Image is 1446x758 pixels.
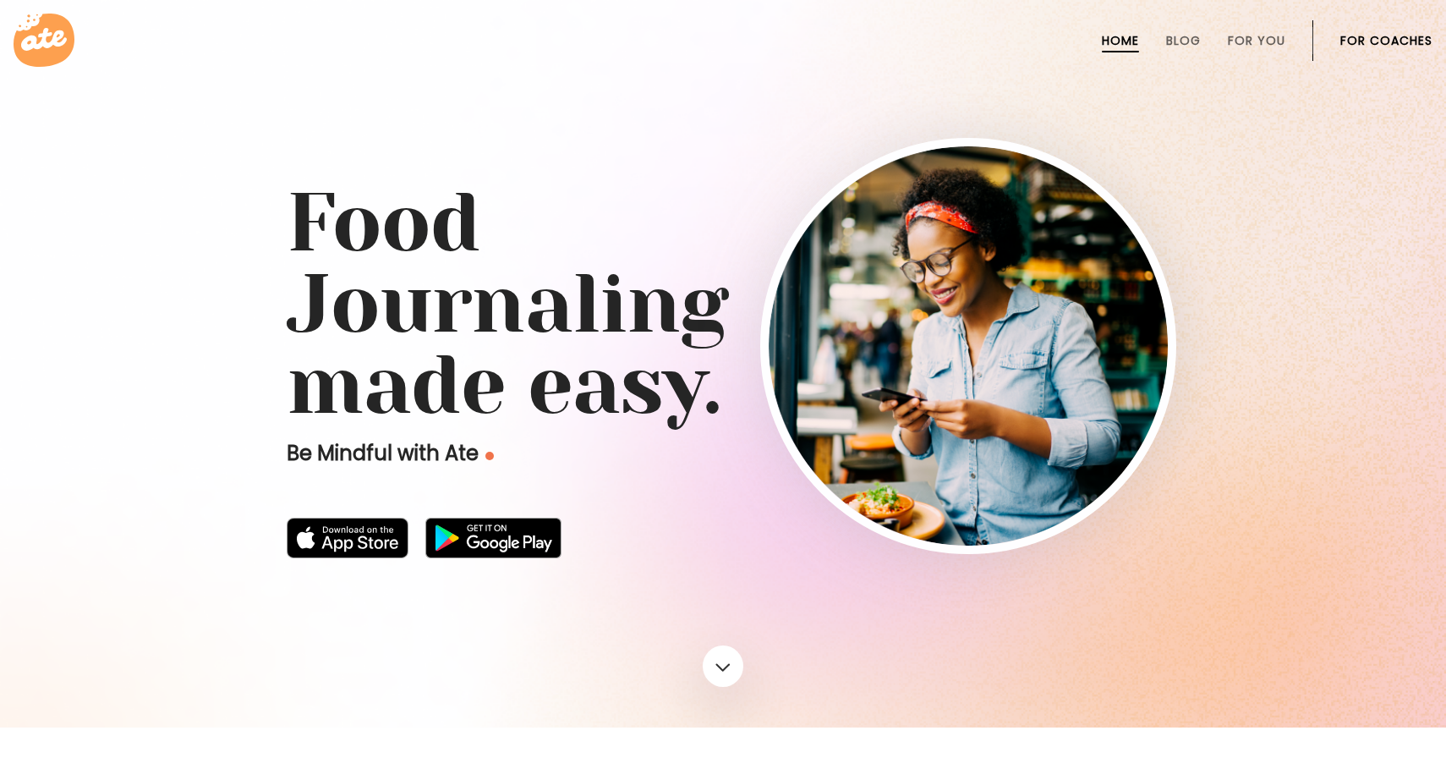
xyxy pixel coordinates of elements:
img: home-hero-img-rounded.png [769,146,1168,546]
img: badge-download-google.png [425,518,561,558]
a: For Coaches [1340,34,1432,47]
a: Home [1102,34,1139,47]
img: badge-download-apple.svg [287,518,408,558]
a: For You [1228,34,1285,47]
p: Be Mindful with Ate [287,440,760,467]
h1: Food Journaling made easy. [287,183,1159,426]
a: Blog [1166,34,1201,47]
